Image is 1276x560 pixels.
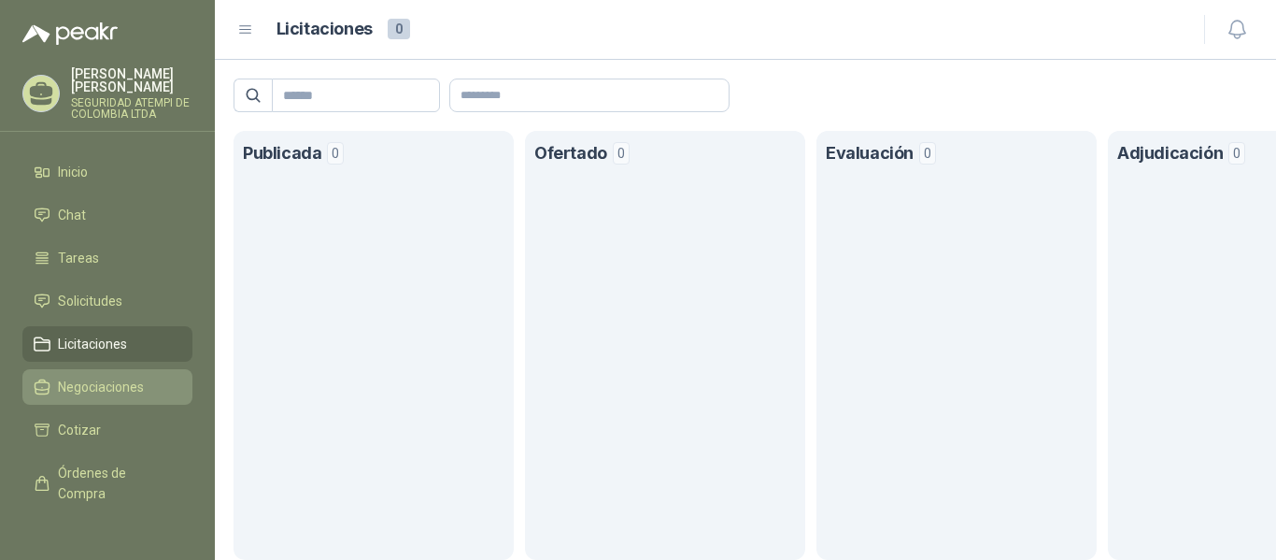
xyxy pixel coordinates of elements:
[327,142,344,165] span: 0
[388,19,410,39] span: 0
[58,334,127,354] span: Licitaciones
[22,455,192,511] a: Órdenes de Compra
[22,283,192,319] a: Solicitudes
[22,154,192,190] a: Inicio
[22,22,118,45] img: Logo peakr
[22,326,192,362] a: Licitaciones
[1117,140,1223,167] h1: Adjudicación
[71,97,192,120] p: SEGURIDAD ATEMPI DE COLOMBIA LTDA
[22,369,192,405] a: Negociaciones
[243,140,321,167] h1: Publicada
[58,248,99,268] span: Tareas
[534,140,607,167] h1: Ofertado
[826,140,914,167] h1: Evaluación
[58,291,122,311] span: Solicitudes
[1228,142,1245,165] span: 0
[613,142,630,165] span: 0
[58,205,86,225] span: Chat
[22,240,192,276] a: Tareas
[276,16,373,43] h1: Licitaciones
[919,142,936,165] span: 0
[71,67,192,93] p: [PERSON_NAME] [PERSON_NAME]
[22,197,192,233] a: Chat
[58,377,144,397] span: Negociaciones
[58,162,88,182] span: Inicio
[58,463,175,504] span: Órdenes de Compra
[58,420,101,440] span: Cotizar
[22,412,192,448] a: Cotizar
